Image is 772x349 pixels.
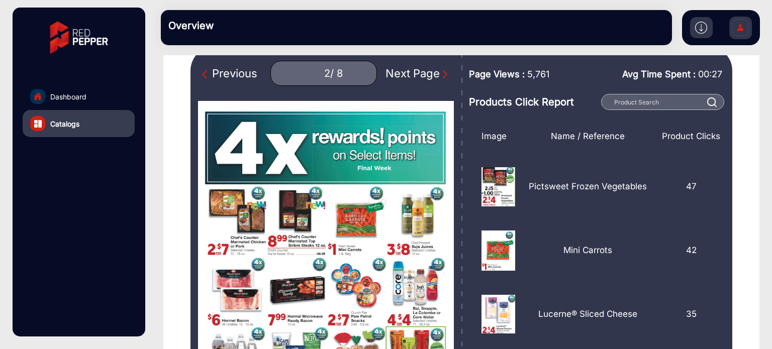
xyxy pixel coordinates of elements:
[660,167,722,206] div: 47
[474,130,515,143] div: Image
[330,67,343,80] div: / 8
[660,230,722,271] div: 42
[33,92,42,101] img: home
[440,69,450,79] img: Next Page
[695,22,707,34] img: h2download.svg
[469,67,525,81] span: Page Views :
[515,130,660,143] div: Name / Reference
[481,230,515,271] img: 17546830770002025-08-09_01-26-59.png
[23,83,135,110] a: Dashboard
[563,244,612,257] p: Mini Carrots
[385,65,450,82] div: Next Page
[50,91,86,102] span: Dashboard
[469,96,598,108] h3: Products Click Report
[34,120,42,128] img: catalog
[601,94,724,110] input: Product Search
[660,295,722,333] div: 35
[529,180,647,193] p: Pictsweet Frozen Vegetables
[730,12,751,47] img: Sign%20Up.svg
[622,67,696,81] span: Avg Time Spent :
[707,97,717,107] img: prodSearch%20_white.svg
[698,69,722,79] span: 00:27
[50,119,79,129] span: Catalogs
[538,308,637,321] p: Lucerne® Sliced Cheese
[481,167,515,206] img: 12126742_2_15.png
[202,69,212,79] img: Previous Page
[23,110,135,137] a: Catalogs
[660,130,722,143] div: Product Clicks
[202,65,257,82] div: Previous
[481,295,515,333] img: 12126742_2_26.png
[168,20,309,32] h3: Overview
[527,67,549,81] span: 5,761
[43,13,115,63] img: vmg-logo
